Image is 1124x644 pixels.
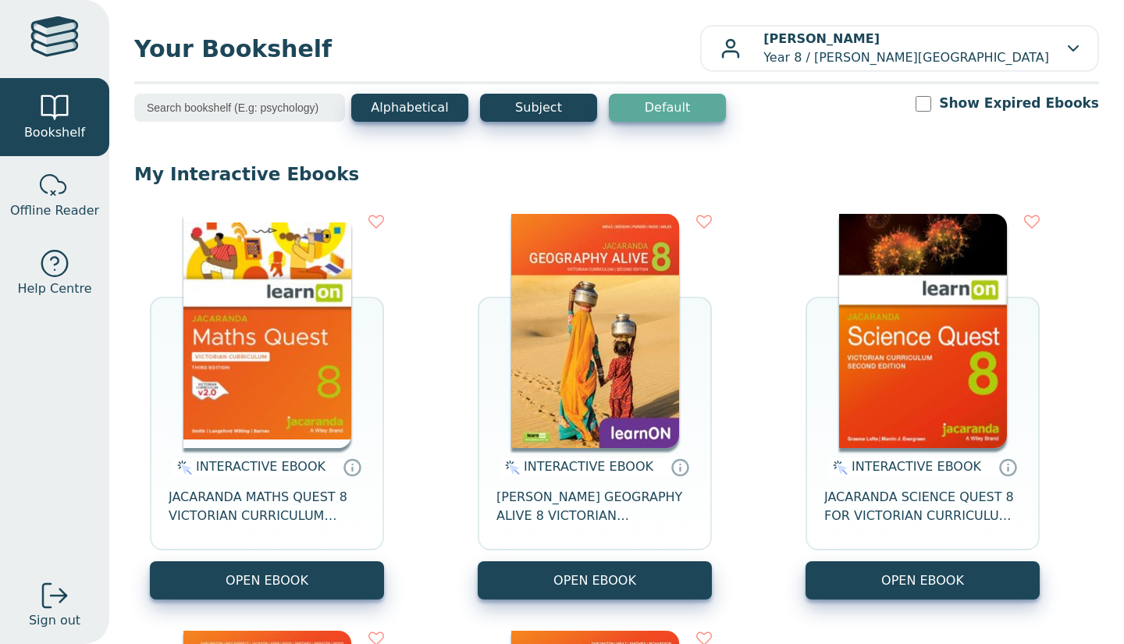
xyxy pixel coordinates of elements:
img: c004558a-e884-43ec-b87a-da9408141e80.jpg [183,214,351,448]
button: Subject [480,94,597,122]
span: Offline Reader [10,201,99,220]
span: Help Centre [17,279,91,298]
button: Default [609,94,726,122]
span: Your Bookshelf [134,31,700,66]
span: INTERACTIVE EBOOK [196,459,325,474]
a: Interactive eBooks are accessed online via the publisher’s portal. They contain interactive resou... [343,457,361,476]
label: Show Expired Ebooks [939,94,1099,113]
button: OPEN EBOOK [806,561,1040,600]
img: interactive.svg [828,458,848,477]
p: Year 8 / [PERSON_NAME][GEOGRAPHIC_DATA] [763,30,1049,67]
img: 5407fe0c-7f91-e911-a97e-0272d098c78b.jpg [511,214,679,448]
span: [PERSON_NAME] GEOGRAPHY ALIVE 8 VICTORIAN CURRICULUM LEARNON EBOOK 2E [496,488,693,525]
button: [PERSON_NAME]Year 8 / [PERSON_NAME][GEOGRAPHIC_DATA] [700,25,1099,72]
span: Sign out [29,611,80,630]
img: interactive.svg [173,458,192,477]
span: Bookshelf [24,123,85,142]
b: [PERSON_NAME] [763,31,880,46]
span: INTERACTIVE EBOOK [852,459,981,474]
p: My Interactive Ebooks [134,162,1099,186]
a: Interactive eBooks are accessed online via the publisher’s portal. They contain interactive resou... [998,457,1017,476]
button: OPEN EBOOK [478,561,712,600]
button: OPEN EBOOK [150,561,384,600]
a: Interactive eBooks are accessed online via the publisher’s portal. They contain interactive resou... [670,457,689,476]
span: INTERACTIVE EBOOK [524,459,653,474]
img: interactive.svg [500,458,520,477]
img: fffb2005-5288-ea11-a992-0272d098c78b.png [839,214,1007,448]
input: Search bookshelf (E.g: psychology) [134,94,345,122]
span: JACARANDA SCIENCE QUEST 8 FOR VICTORIAN CURRICULUM LEARNON 2E EBOOK [824,488,1021,525]
span: JACARANDA MATHS QUEST 8 VICTORIAN CURRICULUM LEARNON EBOOK 3E [169,488,365,525]
button: Alphabetical [351,94,468,122]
